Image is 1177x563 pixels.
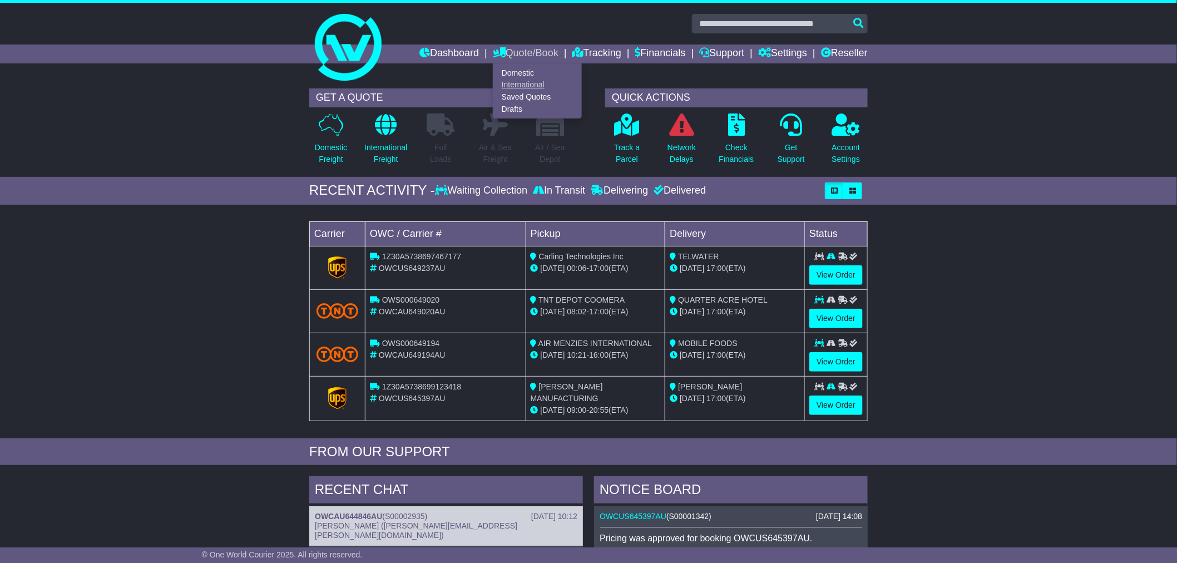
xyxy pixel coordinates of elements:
[541,350,565,359] span: [DATE]
[680,394,704,403] span: [DATE]
[669,512,709,521] span: S00001342
[379,394,446,403] span: OWCUS645397AU
[309,182,435,199] div: RECENT ACTIVITY -
[310,221,365,246] td: Carrier
[778,142,805,165] p: Get Support
[531,306,661,318] div: - (ETA)
[567,307,587,316] span: 08:02
[541,264,565,273] span: [DATE]
[680,307,704,316] span: [DATE]
[567,350,587,359] span: 10:21
[328,387,347,409] img: GetCarrierServiceLogo
[706,307,726,316] span: 17:00
[670,306,800,318] div: (ETA)
[493,63,582,118] div: Quote/Book
[821,45,868,63] a: Reseller
[382,295,440,304] span: OWS000649020
[531,349,661,361] div: - (ETA)
[678,295,768,304] span: QUARTER ACRE HOTEL
[382,339,440,348] span: OWS000649194
[589,406,609,414] span: 20:55
[538,339,652,348] span: AIR MENZIES INTERNATIONAL
[614,113,640,171] a: Track aParcel
[567,406,587,414] span: 09:00
[809,265,863,285] a: View Order
[315,512,382,521] a: OWCAU644846AU
[309,476,583,506] div: RECENT CHAT
[493,45,558,63] a: Quote/Book
[588,185,651,197] div: Delivering
[539,252,624,261] span: Carling Technologies Inc
[614,142,640,165] p: Track a Parcel
[316,303,358,318] img: TNT_Domestic.png
[541,406,565,414] span: [DATE]
[635,45,686,63] a: Financials
[530,185,588,197] div: In Transit
[832,142,861,165] p: Account Settings
[678,339,738,348] span: MOBILE FOODS
[526,221,665,246] td: Pickup
[328,256,347,279] img: GetCarrierServiceLogo
[309,88,572,107] div: GET A QUOTE
[809,309,863,328] a: View Order
[719,113,755,171] a: CheckFinancials
[309,444,868,460] div: FROM OUR SUPPORT
[678,252,719,261] span: TELWATER
[758,45,807,63] a: Settings
[706,394,726,403] span: 17:00
[202,550,363,559] span: © One World Courier 2025. All rights reserved.
[493,103,581,115] a: Drafts
[667,142,696,165] p: Network Delays
[651,185,706,197] div: Delivered
[379,350,446,359] span: OWCAU649194AU
[600,533,862,544] p: Pricing was approved for booking OWCUS645397AU.
[531,382,603,403] span: [PERSON_NAME] MANUFACTURING
[667,113,696,171] a: NetworkDelays
[809,352,863,372] a: View Order
[706,264,726,273] span: 17:00
[541,307,565,316] span: [DATE]
[605,88,868,107] div: QUICK ACTIONS
[719,142,754,165] p: Check Financials
[364,142,407,165] p: International Freight
[365,221,526,246] td: OWC / Carrier #
[589,350,609,359] span: 16:00
[315,521,517,540] span: [PERSON_NAME] ([PERSON_NAME][EMAIL_ADDRESS][PERSON_NAME][DOMAIN_NAME])
[427,142,454,165] p: Full Loads
[535,142,565,165] p: Air / Sea Depot
[777,113,805,171] a: GetSupport
[670,393,800,404] div: (ETA)
[531,404,661,416] div: - (ETA)
[600,512,666,521] a: OWCUS645397AU
[379,307,446,316] span: OWCAU649020AU
[531,512,577,521] div: [DATE] 10:12
[678,382,742,391] span: [PERSON_NAME]
[809,396,863,415] a: View Order
[382,382,461,391] span: 1Z30A5738699123418
[706,350,726,359] span: 17:00
[493,67,581,79] a: Domestic
[680,264,704,273] span: [DATE]
[665,221,805,246] td: Delivery
[419,45,479,63] a: Dashboard
[567,264,587,273] span: 00:06
[493,91,581,103] a: Saved Quotes
[699,45,744,63] a: Support
[435,185,530,197] div: Waiting Collection
[832,113,861,171] a: AccountSettings
[314,113,348,171] a: DomesticFreight
[315,512,577,521] div: ( )
[538,295,625,304] span: TNT DEPOT COOMERA
[670,263,800,274] div: (ETA)
[572,45,621,63] a: Tracking
[600,512,862,521] div: ( )
[493,79,581,91] a: International
[589,264,609,273] span: 17:00
[385,512,425,521] span: S00002935
[316,347,358,362] img: TNT_Domestic.png
[479,142,512,165] p: Air & Sea Freight
[589,307,609,316] span: 17:00
[315,142,347,165] p: Domestic Freight
[670,349,800,361] div: (ETA)
[816,512,862,521] div: [DATE] 14:08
